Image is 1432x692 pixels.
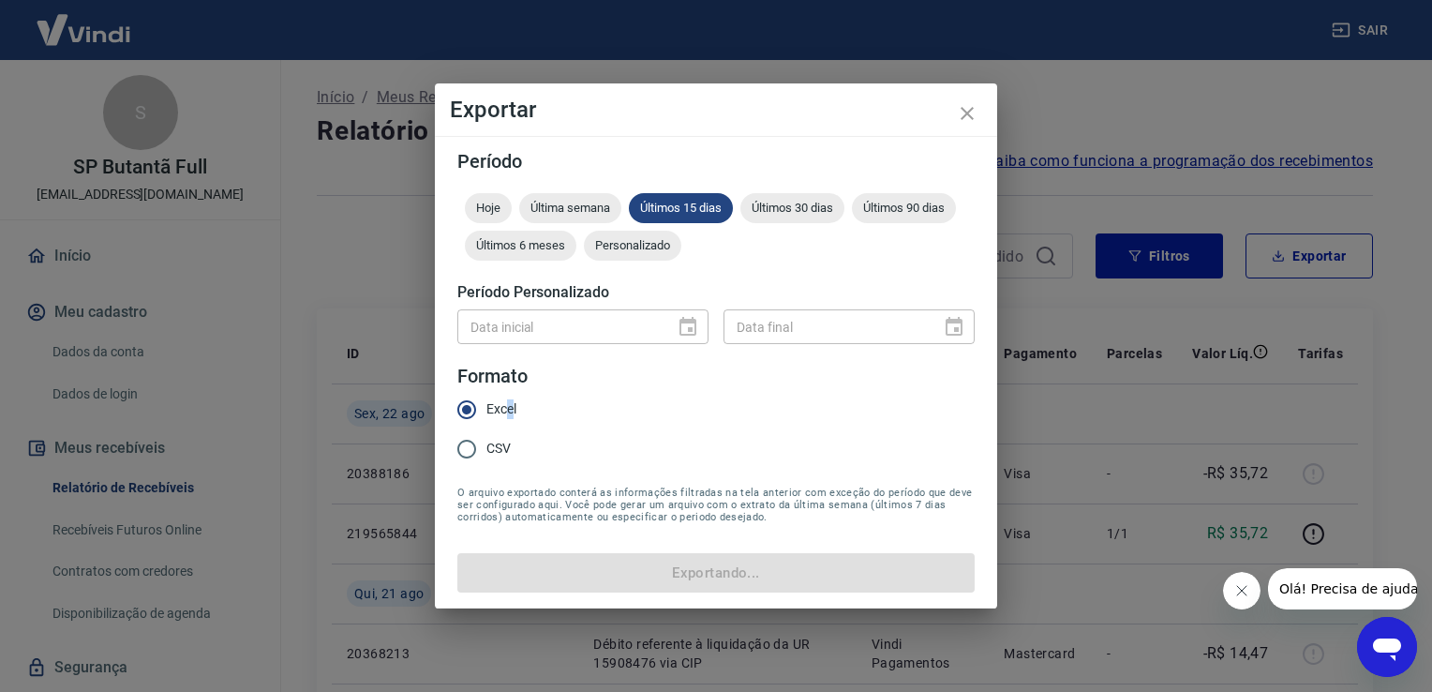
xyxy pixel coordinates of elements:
span: Excel [486,399,516,419]
span: Últimos 90 dias [852,201,956,215]
div: Última semana [519,193,621,223]
div: Últimos 90 dias [852,193,956,223]
legend: Formato [457,363,528,390]
span: Olá! Precisa de ajuda? [11,13,157,28]
h5: Período Personalizado [457,283,975,302]
span: Últimos 6 meses [465,238,576,252]
span: CSV [486,439,511,459]
h4: Exportar [450,98,982,121]
div: Últimos 30 dias [740,193,844,223]
div: Personalizado [584,231,681,261]
iframe: Fechar mensagem [1223,572,1260,609]
input: DD/MM/YYYY [723,309,928,344]
iframe: Botão para abrir a janela de mensagens [1357,617,1417,677]
div: Últimos 15 dias [629,193,733,223]
input: DD/MM/YYYY [457,309,662,344]
h5: Período [457,152,975,171]
button: close [945,91,990,136]
span: O arquivo exportado conterá as informações filtradas na tela anterior com exceção do período que ... [457,487,975,523]
div: Últimos 6 meses [465,231,576,261]
span: Última semana [519,201,621,215]
span: Últimos 30 dias [740,201,844,215]
div: Hoje [465,193,512,223]
span: Hoje [465,201,512,215]
iframe: Mensagem da empresa [1268,568,1417,609]
span: Últimos 15 dias [629,201,733,215]
span: Personalizado [584,238,681,252]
